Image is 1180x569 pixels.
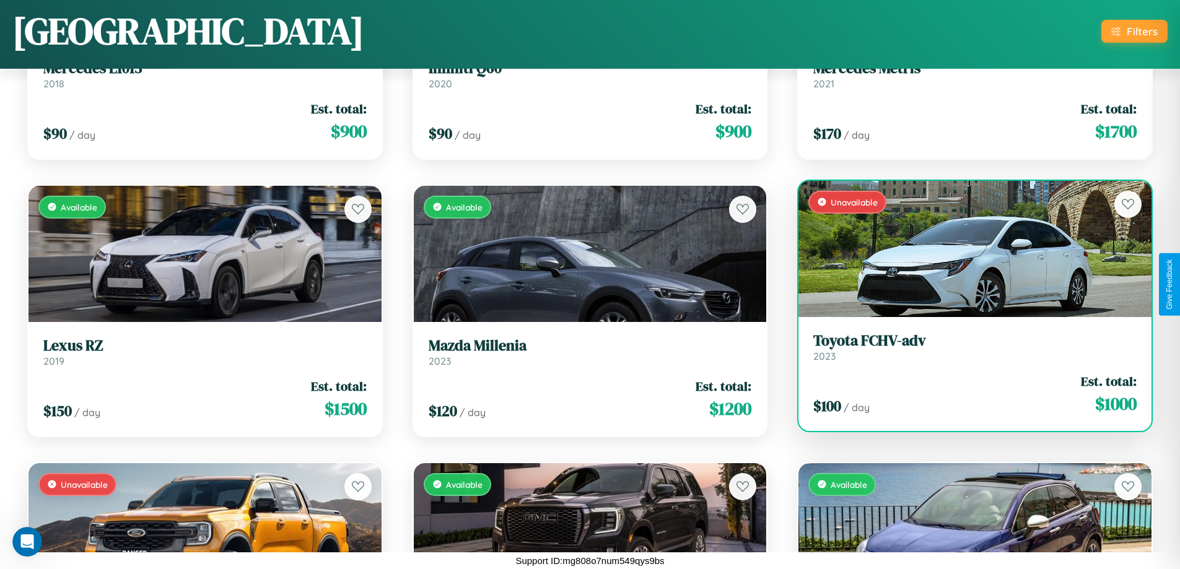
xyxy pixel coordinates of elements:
span: $ 170 [813,123,841,144]
h3: Lexus RZ [43,337,367,355]
span: Est. total: [1081,100,1137,118]
a: Mercedes Metris2021 [813,59,1137,90]
span: Available [446,479,483,490]
span: / day [455,129,481,141]
a: Lexus RZ2019 [43,337,367,367]
span: 2023 [429,355,451,367]
span: / day [844,401,870,414]
span: $ 900 [715,119,751,144]
span: 2021 [813,77,834,90]
h3: Mercedes L1013 [43,59,367,77]
span: $ 90 [43,123,67,144]
h3: Toyota FCHV-adv [813,332,1137,350]
span: Unavailable [831,197,878,207]
iframe: Intercom live chat [12,527,42,557]
span: $ 1500 [325,396,367,421]
span: / day [69,129,95,141]
h1: [GEOGRAPHIC_DATA] [12,6,364,56]
span: $ 100 [813,396,841,416]
span: Available [446,202,483,212]
span: Est. total: [1081,372,1137,390]
span: Available [831,479,867,490]
div: Give Feedback [1165,259,1174,310]
span: Est. total: [311,377,367,395]
span: / day [844,129,870,141]
span: $ 90 [429,123,452,144]
span: 2020 [429,77,452,90]
span: / day [460,406,486,419]
span: $ 1000 [1095,391,1137,416]
h3: Infiniti Q60 [429,59,752,77]
a: Toyota FCHV-adv2023 [813,332,1137,362]
div: Filters [1127,25,1158,38]
button: Filters [1101,20,1168,43]
a: Mazda Millenia2023 [429,337,752,367]
span: Unavailable [61,479,108,490]
span: 2019 [43,355,64,367]
span: $ 1200 [709,396,751,421]
span: / day [74,406,100,419]
h3: Mazda Millenia [429,337,752,355]
h3: Mercedes Metris [813,59,1137,77]
span: 2018 [43,77,64,90]
span: Available [61,202,97,212]
span: $ 150 [43,401,72,421]
span: $ 1700 [1095,119,1137,144]
span: 2023 [813,350,836,362]
span: Est. total: [696,377,751,395]
a: Infiniti Q602020 [429,59,752,90]
span: Est. total: [696,100,751,118]
p: Support ID: mg808o7num549qys9bs [515,552,664,569]
a: Mercedes L10132018 [43,59,367,90]
span: $ 900 [331,119,367,144]
span: $ 120 [429,401,457,421]
span: Est. total: [311,100,367,118]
